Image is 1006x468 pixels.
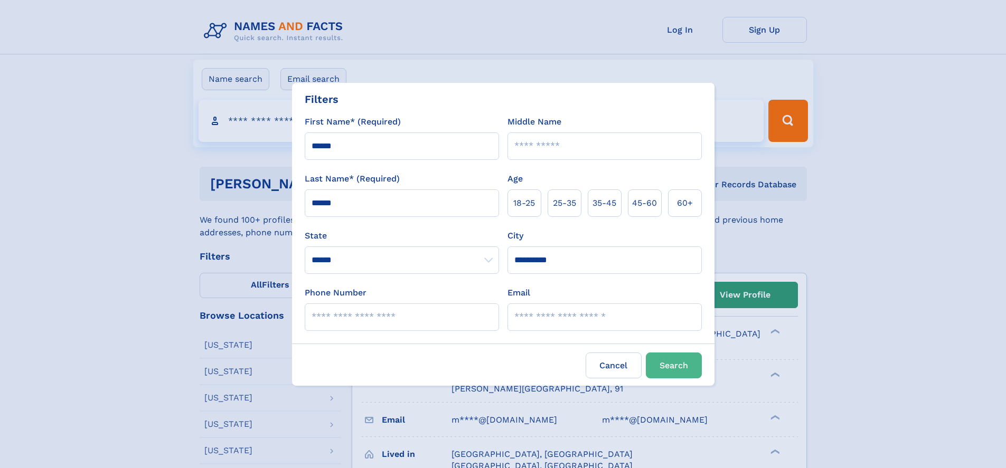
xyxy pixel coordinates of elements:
button: Search [646,352,702,378]
label: Phone Number [305,286,366,299]
label: Age [507,173,523,185]
label: State [305,230,499,242]
span: 60+ [677,197,693,209]
label: Email [507,286,530,299]
label: Last Name* (Required) [305,173,400,185]
div: Filters [305,91,339,107]
span: 18‑25 [513,197,535,209]
span: 45‑60 [632,197,657,209]
span: 25‑35 [553,197,576,209]
label: Cancel [586,352,642,378]
label: Middle Name [507,116,561,128]
label: City [507,230,523,242]
label: First Name* (Required) [305,116,401,128]
span: 35‑45 [593,197,616,209]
